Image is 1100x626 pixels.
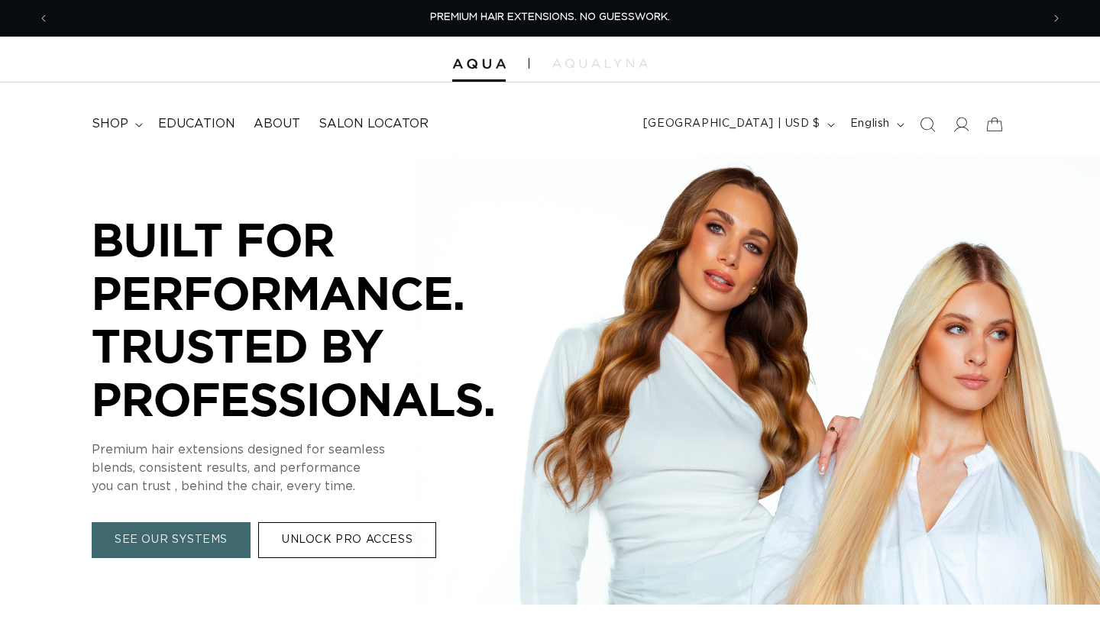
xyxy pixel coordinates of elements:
span: shop [92,116,128,132]
p: blends, consistent results, and performance [92,459,550,477]
button: Previous announcement [27,4,60,33]
a: About [244,107,309,141]
summary: shop [82,107,149,141]
button: [GEOGRAPHIC_DATA] | USD $ [634,110,841,139]
a: Salon Locator [309,107,438,141]
img: aqualyna.com [552,59,648,68]
a: SEE OUR SYSTEMS [92,522,251,558]
button: Next announcement [1040,4,1073,33]
img: Aqua Hair Extensions [452,59,506,69]
p: Premium hair extensions designed for seamless [92,440,550,459]
span: English [850,116,890,132]
summary: Search [911,108,944,141]
a: UNLOCK PRO ACCESS [258,522,436,558]
span: Salon Locator [319,116,429,132]
span: PREMIUM HAIR EXTENSIONS. NO GUESSWORK. [430,12,670,22]
a: Education [149,107,244,141]
span: [GEOGRAPHIC_DATA] | USD $ [643,116,820,132]
button: English [841,110,911,139]
span: About [254,116,300,132]
p: you can trust , behind the chair, every time. [92,477,550,495]
span: Education [158,116,235,132]
p: BUILT FOR PERFORMANCE. TRUSTED BY PROFESSIONALS. [92,213,550,425]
